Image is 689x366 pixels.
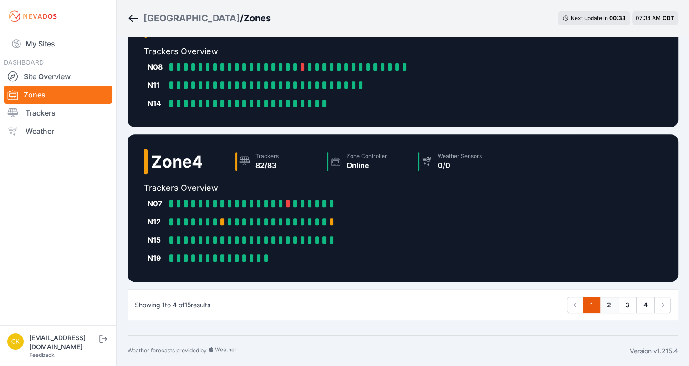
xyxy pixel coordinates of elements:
div: N19 [148,253,166,264]
div: Zone Controller [347,152,387,160]
a: My Sites [4,33,112,55]
div: [EMAIL_ADDRESS][DOMAIN_NAME] [29,333,97,351]
span: 4 [173,301,177,309]
a: Feedback [29,351,55,358]
div: N12 [148,216,166,227]
a: Weather Sensors0/0 [414,149,505,174]
h2: Zone 4 [151,152,203,171]
div: Version v1.215.4 [630,346,678,356]
a: 4 [636,297,655,313]
a: 2 [600,297,618,313]
span: 07:34 AM [636,15,661,21]
span: 1 [162,301,165,309]
span: CDT [663,15,674,21]
img: ckent@prim.com [7,333,24,350]
span: 15 [184,301,191,309]
a: Trackers [4,104,112,122]
span: / [240,12,244,25]
a: Weather [4,122,112,140]
div: 82/83 [255,160,279,171]
a: 1 [583,297,600,313]
nav: Pagination [567,297,671,313]
div: N15 [148,234,166,245]
img: Nevados [7,9,58,24]
a: 3 [618,297,637,313]
div: N14 [148,98,166,109]
a: Trackers82/83 [232,149,323,174]
div: Online [347,160,387,171]
span: DASHBOARD [4,58,44,66]
nav: Breadcrumb [128,6,271,30]
div: N07 [148,198,166,209]
h3: Zones [244,12,271,25]
h2: Trackers Overview [144,45,505,58]
div: 00 : 33 [609,15,626,22]
a: Site Overview [4,67,112,86]
p: Showing to of results [135,300,210,310]
a: [GEOGRAPHIC_DATA] [143,12,240,25]
h2: Trackers Overview [144,182,505,194]
span: Next update in [571,15,608,21]
div: Weather forecasts provided by [128,346,630,356]
a: Zones [4,86,112,104]
div: N11 [148,80,166,91]
div: Trackers [255,152,279,160]
div: 0/0 [438,160,482,171]
div: N08 [148,61,166,72]
div: Weather Sensors [438,152,482,160]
